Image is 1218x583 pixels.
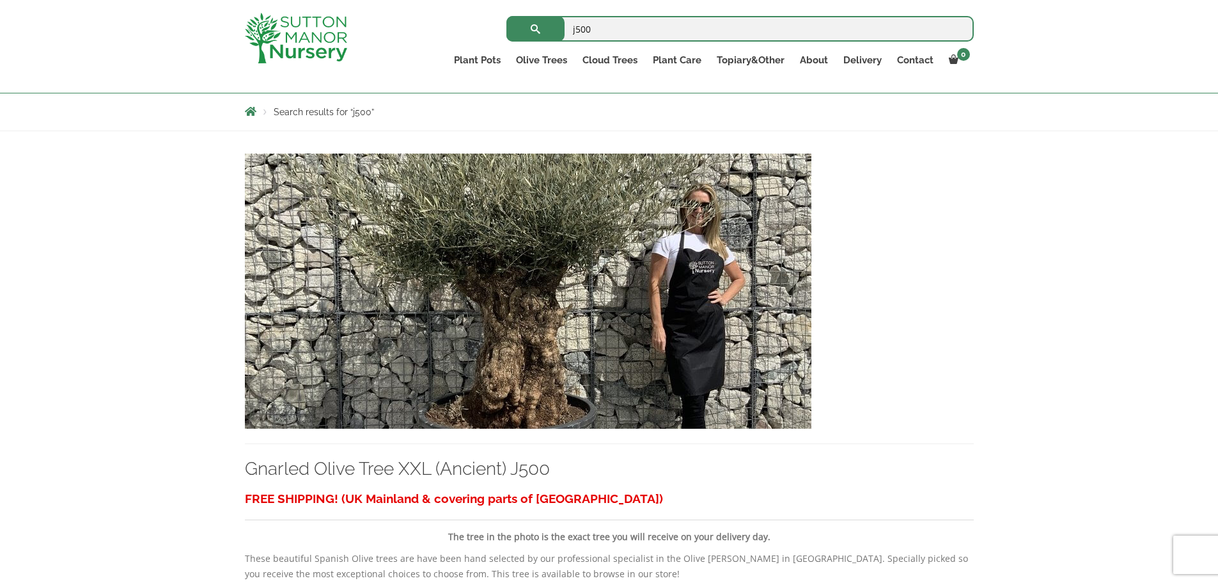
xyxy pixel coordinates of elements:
[448,531,770,543] strong: The tree in the photo is the exact tree you will receive on your delivery day.
[506,16,974,42] input: Search...
[792,51,836,69] a: About
[508,51,575,69] a: Olive Trees
[957,48,970,61] span: 0
[245,487,974,511] h3: FREE SHIPPING! (UK Mainland & covering parts of [GEOGRAPHIC_DATA])
[245,154,811,429] img: Gnarled Olive Tree XXL (Ancient) J500 - 0F1C4100 1E0B 4D0E 9E85 022EA7EAAE7B 1 105 c
[245,106,974,116] nav: Breadcrumbs
[575,51,645,69] a: Cloud Trees
[245,13,347,63] img: logo
[889,51,941,69] a: Contact
[709,51,792,69] a: Topiary&Other
[245,284,811,296] a: Gnarled Olive Tree XXL (Ancient) J500
[446,51,508,69] a: Plant Pots
[941,51,974,69] a: 0
[836,51,889,69] a: Delivery
[645,51,709,69] a: Plant Care
[274,107,374,117] span: Search results for “j500”
[245,487,974,582] div: These beautiful Spanish Olive trees are have been hand selected by our professional specialist in...
[245,458,550,479] a: Gnarled Olive Tree XXL (Ancient) J500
